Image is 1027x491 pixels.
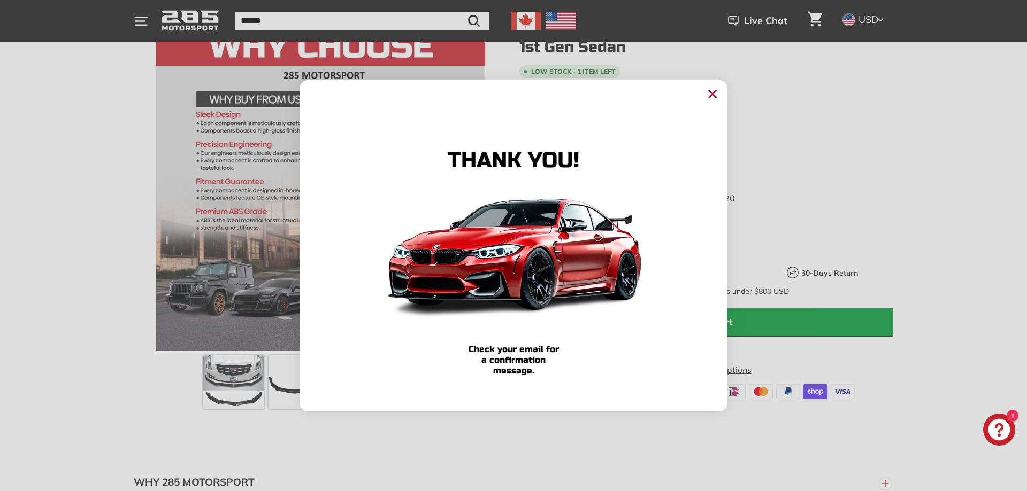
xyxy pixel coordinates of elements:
[448,147,579,173] span: Thank you!
[481,355,546,365] span: a confirmation
[980,414,1018,448] inbox-online-store-chat: Shopify online store chat
[380,176,647,326] img: Couch
[704,85,721,103] button: Close dialog
[469,344,559,354] span: Check your email for
[493,365,534,376] span: message.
